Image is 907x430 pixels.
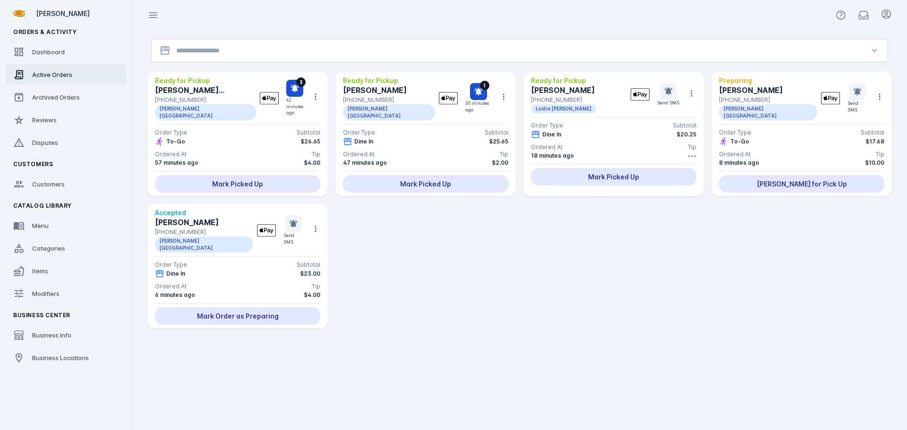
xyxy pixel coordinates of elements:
[730,137,749,146] div: To-Go
[155,261,187,269] div: Order Type
[155,217,257,228] div: [PERSON_NAME]
[32,116,57,124] span: Reviews
[32,180,65,188] span: Customers
[470,83,487,100] button: 1
[673,121,696,130] div: Subtotal
[13,28,77,35] span: Orders & Activity
[300,137,320,146] div: $26.65
[531,168,696,185] div: Mark Picked Up
[286,80,303,97] button: 3
[492,159,508,167] div: $2.00
[155,291,195,299] div: 6 minutes ago
[297,261,320,269] div: Subtotal
[155,150,187,159] div: Ordered At
[304,291,320,299] div: $4.00
[155,175,320,193] div: Mark Picked Up
[13,312,70,319] span: Business Center
[865,137,884,146] div: $17.68
[155,96,260,104] div: [PHONE_NUMBER]
[304,159,320,167] div: $4.00
[343,159,387,167] div: 47 minutes ago
[6,87,127,108] a: Archived Orders
[6,261,127,281] a: Items
[676,130,696,139] div: $20.25
[485,128,508,137] div: Subtotal
[719,96,821,104] div: [PHONE_NUMBER]
[847,100,867,113] div: Send SMS
[719,128,751,137] div: Order Type
[300,270,320,278] div: $23.00
[865,159,884,167] div: $10.00
[531,152,574,160] div: 18 minutes ago
[166,270,185,278] div: Dine In
[6,132,127,153] a: Disputes
[688,152,696,160] div: ---
[155,282,187,291] div: Ordered At
[312,282,320,291] div: Tip
[6,64,127,85] a: Active Orders
[531,76,600,85] div: Ready for Pickup
[500,150,508,159] div: Tip
[531,84,600,96] div: [PERSON_NAME]
[6,174,127,194] a: Customers
[13,160,53,168] span: Customers
[6,110,127,130] a: Reviews
[657,100,679,106] div: Send SMS
[531,104,596,113] span: Lustre [PERSON_NAME]
[6,215,127,236] a: Menu
[343,96,439,104] div: [PHONE_NUMBER]
[13,202,72,209] span: Catalog Library
[155,236,253,253] span: [PERSON_NAME][GEOGRAPHIC_DATA]
[155,228,257,236] div: [PHONE_NUMBER]
[32,139,58,146] span: Disputes
[465,100,491,113] div: 30 minutes ago
[166,137,185,146] div: To-Go
[343,104,435,120] span: [PERSON_NAME][GEOGRAPHIC_DATA]
[36,8,123,18] div: [PERSON_NAME]
[286,97,303,116] div: 42 minutes ago
[155,128,187,137] div: Order Type
[32,93,80,101] span: Archived Orders
[343,128,375,137] div: Order Type
[531,143,563,152] div: Ordered At
[343,84,439,96] div: [PERSON_NAME]
[531,96,600,104] div: [PHONE_NUMBER]
[531,121,563,130] div: Order Type
[719,150,751,159] div: Ordered At
[343,175,508,193] div: Mark Picked Up
[155,104,256,120] span: [PERSON_NAME][GEOGRAPHIC_DATA]
[32,331,71,339] span: Business Info
[155,84,260,96] div: [PERSON_NAME] [PERSON_NAME] [PERSON_NAME]
[719,104,817,120] span: [PERSON_NAME][GEOGRAPHIC_DATA]
[155,307,320,325] div: Mark Order as Preparing
[297,128,320,137] div: Subtotal
[354,137,373,146] div: Dine In
[6,325,127,346] a: Business Info
[32,245,65,252] span: Categories
[343,76,439,85] div: Ready for Pickup
[155,159,198,167] div: 57 minutes ago
[542,130,561,139] div: Dine In
[719,84,821,96] div: [PERSON_NAME]
[32,354,89,362] span: Business Locations
[489,137,508,146] div: $25.65
[719,175,884,193] div: [PERSON_NAME] for Pick Up
[688,143,696,152] div: Tip
[6,283,127,304] a: Modifiers
[861,128,884,137] div: Subtotal
[312,150,320,159] div: Tip
[343,150,375,159] div: Ordered At
[6,42,127,62] a: Dashboard
[283,232,303,245] div: Send SMS
[296,77,306,87] span: 3
[155,76,260,85] div: Ready for Pickup
[32,71,72,78] span: Active Orders
[176,45,863,56] input: Location
[6,238,127,259] a: Categories
[719,76,821,85] div: Preparing
[32,290,60,297] span: Modifiers
[876,150,884,159] div: Tip
[32,48,65,56] span: Dashboard
[32,267,48,275] span: Items
[719,159,759,167] div: 8 minutes ago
